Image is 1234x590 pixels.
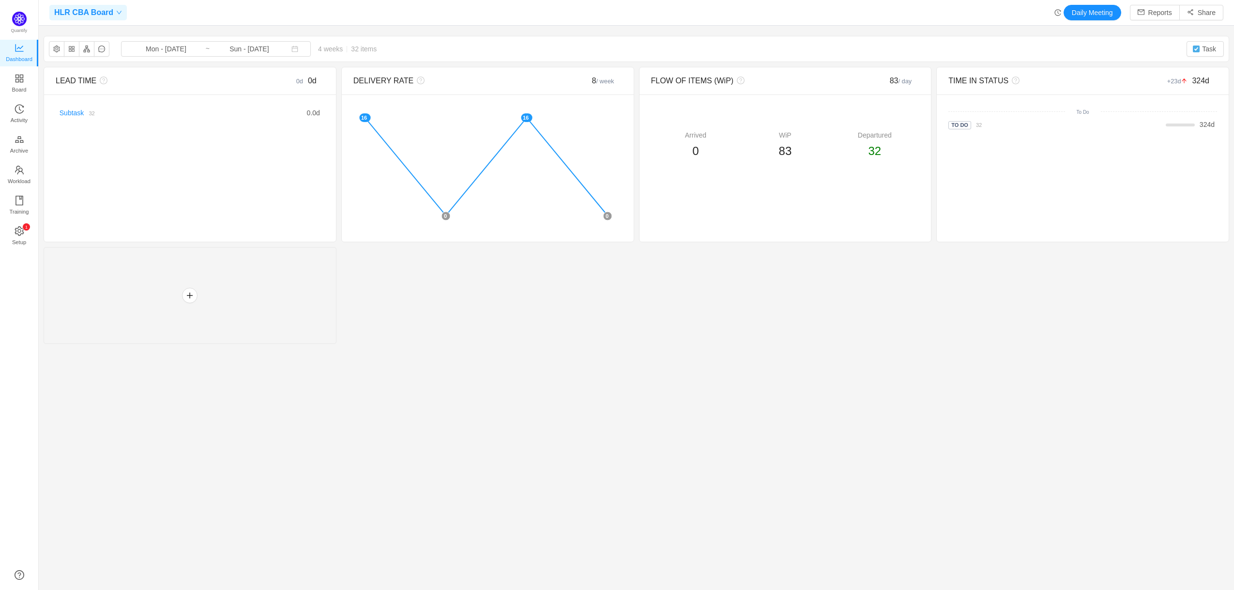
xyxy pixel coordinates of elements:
[948,121,971,129] span: To Do
[307,109,320,117] span: d
[127,44,205,54] input: Start date
[351,45,377,53] span: 32 items
[976,122,982,128] small: 32
[10,141,28,160] span: Archive
[308,77,317,85] span: 0d
[868,144,881,157] span: 32
[307,109,316,117] span: 0.0
[830,130,919,140] div: Departured
[15,104,24,114] i: icon: history
[971,121,982,128] a: 32
[948,75,1150,87] div: TIME IN STATUS
[853,75,920,87] div: 83
[1200,121,1211,128] span: 324
[15,74,24,93] a: Board
[1181,78,1188,84] i: icon: arrow-up
[96,77,107,84] i: icon: question-circle
[15,166,24,185] a: Workload
[1187,41,1224,57] button: Task
[1054,9,1061,16] i: icon: history
[15,196,24,205] i: icon: book
[23,223,30,231] sup: 1
[733,77,745,84] i: icon: question-circle
[15,105,24,124] a: Activity
[1192,77,1209,85] span: 324d
[15,43,24,53] i: icon: line-chart
[353,75,555,87] div: DELIVERY RATE
[182,288,198,303] button: icon: plus
[15,227,24,246] a: icon: settingSetup
[15,135,24,155] a: Archive
[779,144,792,157] span: 83
[94,41,109,57] button: icon: message
[49,41,64,57] button: icon: setting
[25,223,27,231] p: 1
[54,5,113,20] span: HLR CBA Board
[6,49,32,69] span: Dashboard
[56,77,96,85] span: LEAD TIME
[1192,45,1200,53] img: 10318
[11,28,28,33] span: Quantify
[64,41,79,57] button: icon: appstore
[60,109,84,117] a: Subtask
[596,78,614,85] small: / week
[1130,5,1180,20] button: icon: mailReports
[296,78,308,85] small: 0d
[692,144,699,157] span: 0
[651,75,853,87] div: FLOW OF ITEMS (WiP)
[12,80,27,99] span: Board
[15,196,24,216] a: Training
[79,41,94,57] button: icon: apartment
[9,202,29,221] span: Training
[15,570,24,580] a: icon: question-circle
[11,110,28,130] span: Activity
[899,78,912,85] small: / day
[84,109,94,117] a: 32
[291,46,298,52] i: icon: calendar
[1200,121,1215,128] span: d
[1179,5,1223,20] button: icon: share-altShare
[8,171,30,191] span: Workload
[210,44,289,54] input: End date
[1077,109,1089,115] small: To Do
[15,135,24,144] i: icon: gold
[12,233,26,252] span: Setup
[1064,5,1121,20] button: Daily Meeting
[89,110,94,116] small: 32
[12,12,27,26] img: Quantify
[651,130,741,140] div: Arrived
[592,77,614,85] span: 8
[1008,77,1020,84] i: icon: question-circle
[1167,78,1192,85] small: +23d
[15,74,24,83] i: icon: appstore
[15,226,24,236] i: icon: setting
[740,130,830,140] div: WiP
[116,10,122,16] i: icon: down
[311,45,384,53] span: 4 weeks
[15,44,24,63] a: Dashboard
[15,165,24,175] i: icon: team
[413,77,425,84] i: icon: question-circle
